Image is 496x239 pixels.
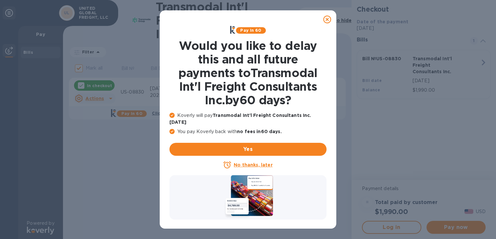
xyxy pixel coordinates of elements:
u: No thanks, later [234,162,272,167]
b: Pay in 60 [240,28,261,33]
p: Koverly will pay [169,112,327,126]
p: You pay Koverly back with [169,128,327,135]
b: Transmodal Int'l Freight Consultants Inc. [DATE] [169,113,311,125]
button: Yes [169,143,327,156]
span: Yes [175,145,321,153]
b: no fees in 60 days . [237,129,281,134]
h1: Would you like to delay this and all future payments to Transmodal Int'l Freight Consultants Inc.... [169,39,327,107]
